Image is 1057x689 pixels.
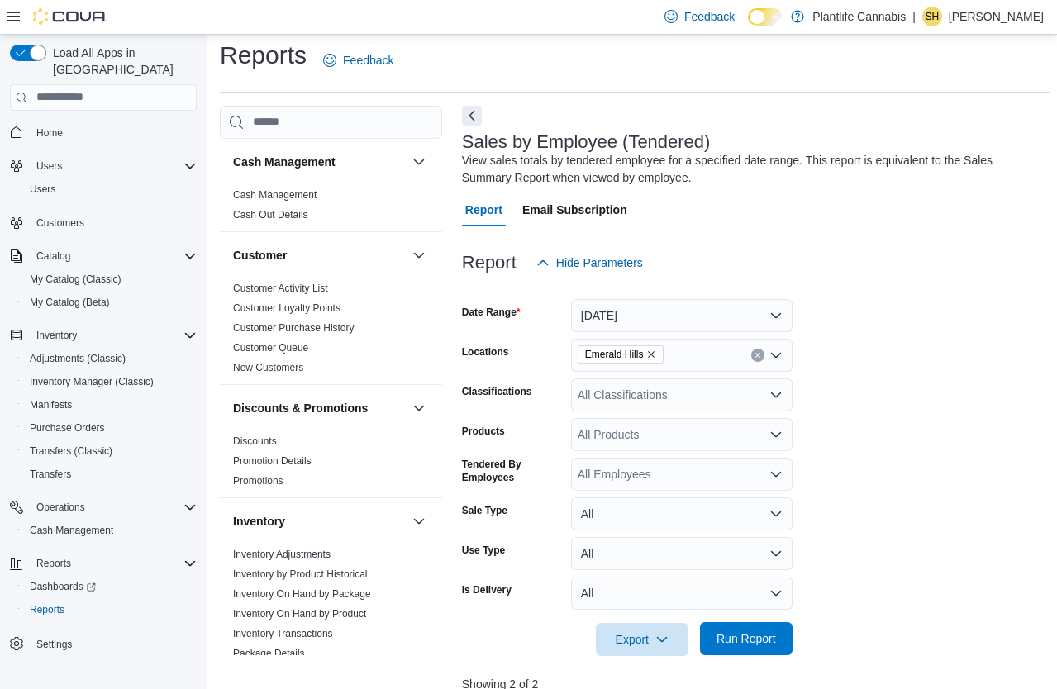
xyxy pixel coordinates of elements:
span: Inventory Transactions [233,627,333,640]
span: Transfers [23,464,197,484]
button: Catalog [3,245,203,268]
button: Settings [3,631,203,655]
a: Home [30,123,69,143]
span: Report [465,193,502,226]
button: Discounts & Promotions [233,400,406,416]
span: Emerald Hills [578,345,664,364]
a: Inventory On Hand by Product [233,608,366,620]
a: Reports [23,600,71,620]
span: Emerald Hills [585,346,644,363]
a: Transfers (Classic) [23,441,119,461]
a: Inventory On Hand by Package [233,588,371,600]
button: Customer [409,245,429,265]
div: View sales totals by tendered employee for a specified date range. This report is equivalent to t... [462,152,1042,187]
span: Reports [36,557,71,570]
button: Run Report [700,622,793,655]
button: Open list of options [769,388,783,402]
span: Inventory Manager (Classic) [23,372,197,392]
button: Open list of options [769,468,783,481]
button: Home [3,121,203,145]
span: Customer Purchase History [233,321,355,335]
span: New Customers [233,361,303,374]
a: Settings [30,634,79,654]
a: Customer Activity List [233,283,328,294]
span: Customer Queue [233,341,308,354]
button: Users [30,156,69,176]
button: Open list of options [769,428,783,441]
button: Inventory [3,324,203,347]
span: My Catalog (Classic) [30,273,121,286]
button: Operations [3,496,203,519]
a: Manifests [23,395,79,415]
span: Transfers (Classic) [23,441,197,461]
a: My Catalog (Classic) [23,269,128,289]
button: Cash Management [17,519,203,542]
span: Catalog [36,249,70,263]
a: Promotion Details [233,455,312,467]
button: All [571,577,793,610]
span: Settings [36,638,72,651]
span: Transfers (Classic) [30,444,112,458]
h3: Sales by Employee (Tendered) [462,132,711,152]
button: All [571,537,793,570]
label: Use Type [462,544,505,557]
button: Inventory [233,513,406,530]
span: Settings [30,633,197,653]
img: Cova [33,8,107,25]
label: Date Range [462,306,521,319]
span: Inventory Manager (Classic) [30,375,154,388]
span: Adjustments (Classic) [23,349,197,368]
a: Customers [30,213,91,233]
button: Export [596,623,688,656]
h3: Cash Management [233,154,336,170]
span: Operations [30,497,197,517]
a: Inventory Transactions [233,628,333,639]
p: [PERSON_NAME] [949,7,1044,26]
span: Users [36,159,62,173]
a: Dashboards [17,575,203,598]
span: Hide Parameters [556,254,643,271]
button: Transfers [17,463,203,486]
span: Customers [30,212,197,233]
a: Feedback [317,44,400,77]
a: Package Details [233,648,305,659]
span: Home [36,126,63,140]
span: Feedback [343,52,393,69]
button: Operations [30,497,92,517]
span: My Catalog (Beta) [30,296,110,309]
span: Email Subscription [522,193,627,226]
span: Reports [30,603,64,616]
label: Sale Type [462,504,507,517]
a: Users [23,179,62,199]
button: Open list of options [769,349,783,362]
span: Cash Management [23,520,197,540]
h3: Discounts & Promotions [233,400,368,416]
span: Export [606,623,678,656]
a: Purchase Orders [23,418,112,438]
span: SH [926,7,940,26]
button: My Catalog (Beta) [17,291,203,314]
span: Purchase Orders [30,421,105,435]
button: Transfers (Classic) [17,440,203,463]
button: Reports [30,554,78,573]
div: Saidie Hamilton [922,7,942,26]
span: Feedback [684,8,735,25]
span: Cash Management [233,188,317,202]
span: Purchase Orders [23,418,197,438]
button: All [571,497,793,530]
a: Discounts [233,435,277,447]
p: | [912,7,916,26]
p: Plantlife Cannabis [812,7,906,26]
label: Locations [462,345,509,359]
div: Discounts & Promotions [220,431,442,497]
a: Adjustments (Classic) [23,349,132,368]
button: Customers [3,211,203,235]
label: Classifications [462,385,532,398]
span: Customers [36,216,84,230]
span: Adjustments (Classic) [30,352,126,365]
span: Catalog [30,246,197,266]
button: Users [3,154,203,178]
a: Cash Management [233,189,317,201]
button: Customer [233,247,406,264]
